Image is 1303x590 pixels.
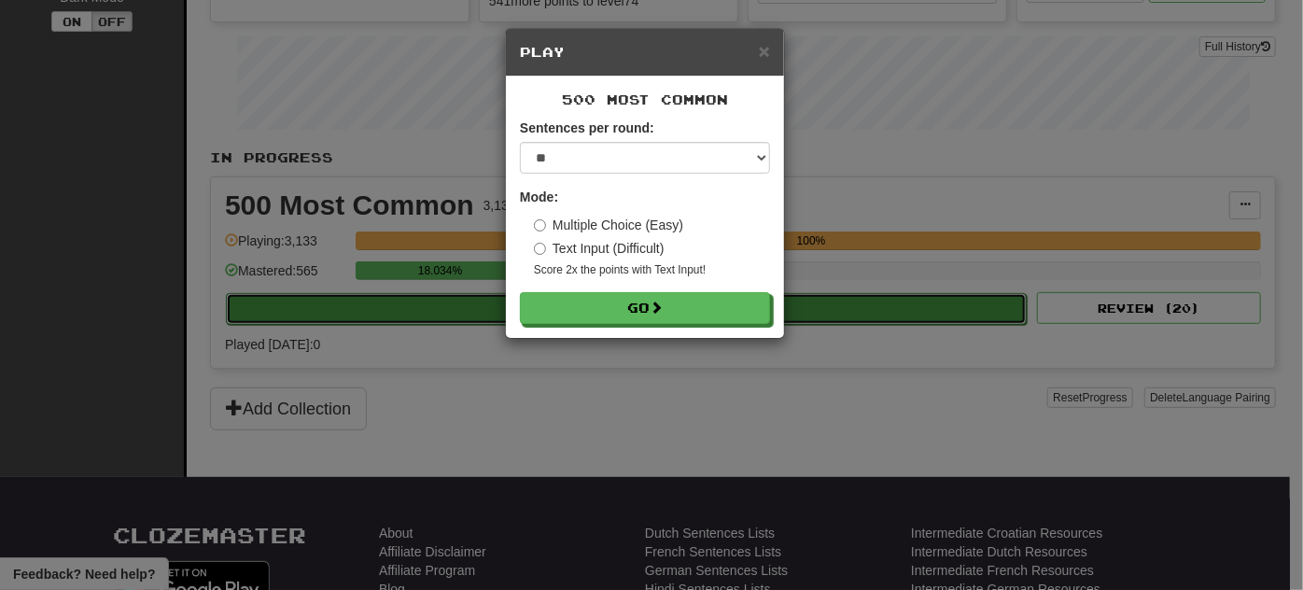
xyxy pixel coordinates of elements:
[520,292,770,324] button: Go
[534,262,770,278] small: Score 2x the points with Text Input !
[534,216,683,234] label: Multiple Choice (Easy)
[520,190,558,204] strong: Mode:
[520,119,654,137] label: Sentences per round:
[759,40,770,62] span: ×
[534,219,546,232] input: Multiple Choice (Easy)
[534,239,665,258] label: Text Input (Difficult)
[759,41,770,61] button: Close
[520,43,770,62] h5: Play
[534,243,546,255] input: Text Input (Difficult)
[562,91,728,107] span: 500 Most Common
